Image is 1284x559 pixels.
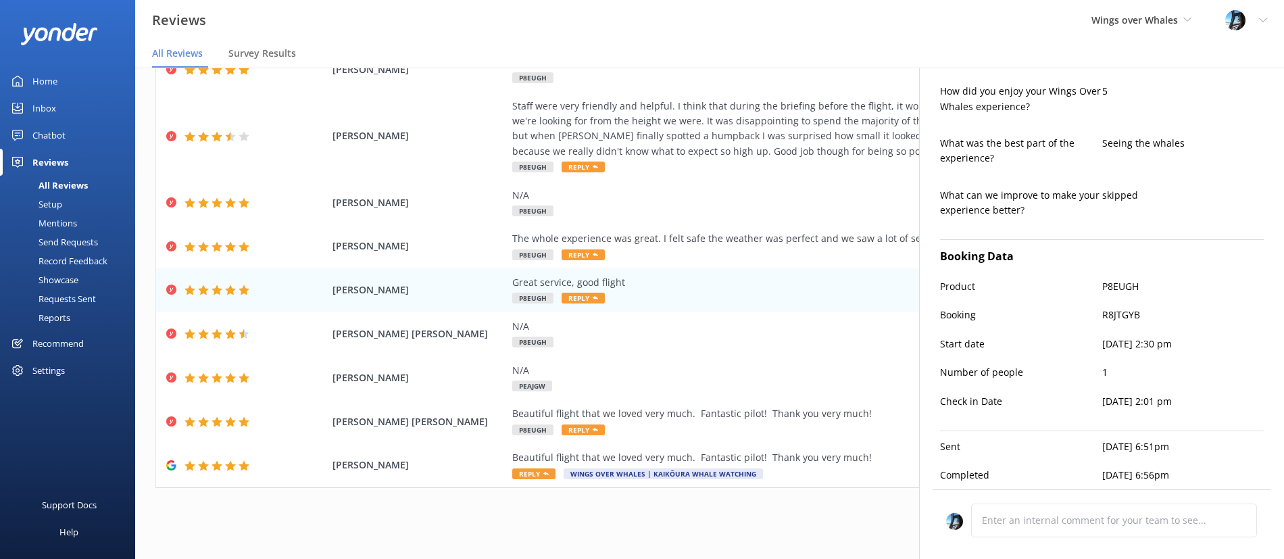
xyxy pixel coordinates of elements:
p: 1 [1102,365,1264,380]
div: Recommend [32,330,84,357]
a: All Reviews [8,176,135,195]
div: Settings [32,357,65,384]
span: Reply [562,249,605,260]
div: Reviews [32,149,68,176]
p: Seeing the whales [1102,136,1264,151]
p: What was the best part of the experience? [940,136,1102,166]
a: Setup [8,195,135,214]
p: [DATE] 6:56pm [1102,468,1264,483]
div: Record Feedback [8,251,107,270]
span: PEAJGW [512,381,552,391]
span: [PERSON_NAME] [332,195,505,210]
div: The whole experience was great. I felt safe the weather was perfect and we saw a lot of sea life. [512,231,1127,246]
div: Beautiful flight that we loved very much. Fantastic pilot! Thank you very much! [512,450,1127,465]
span: [PERSON_NAME] [332,128,505,143]
span: P8EUGH [512,72,553,83]
p: Check in Date [940,394,1102,409]
span: P8EUGH [512,293,553,303]
a: Requests Sent [8,289,135,308]
p: skipped [1102,188,1264,203]
p: Product [940,279,1102,294]
p: What can we improve to make your experience better? [940,188,1102,218]
span: [PERSON_NAME] [332,370,505,385]
p: Number of people [940,365,1102,380]
span: Reply [562,424,605,435]
p: P8EUGH [1102,279,1264,294]
div: N/A [512,363,1127,378]
span: [PERSON_NAME] [332,239,505,253]
p: 5 [1102,84,1264,99]
div: Support Docs [42,491,97,518]
span: Reply [512,468,555,479]
span: P8EUGH [512,162,553,172]
div: Help [59,518,78,545]
h3: Reviews [152,9,206,31]
p: Completed [940,468,1102,483]
span: [PERSON_NAME] [332,62,505,77]
p: Sent [940,439,1102,454]
span: Wings Over Whales | Kaikōura Whale Watching [564,468,763,479]
div: Beautiful flight that we loved very much. Fantastic pilot! Thank you very much! [512,406,1127,421]
p: How did you enjoy your Wings Over Whales experience? [940,84,1102,114]
span: Wings over Whales [1091,14,1178,26]
div: Send Requests [8,233,98,251]
span: P8EUGH [512,249,553,260]
a: Showcase [8,270,135,289]
div: Great service, good flight [512,275,1127,290]
div: Staff were very friendly and helpful. I think that during the briefing before the flight, it woul... [512,99,1127,160]
span: [PERSON_NAME] [PERSON_NAME] [332,414,505,429]
span: [PERSON_NAME] [332,283,505,297]
span: P8EUGH [512,424,553,435]
span: P8EUGH [512,205,553,216]
a: Mentions [8,214,135,233]
div: Setup [8,195,62,214]
div: N/A [512,188,1127,203]
a: Record Feedback [8,251,135,270]
img: 145-1635463833.jpg [1225,10,1245,30]
p: R8JTGYB [1102,308,1264,322]
div: Home [32,68,57,95]
h4: Booking Data [940,248,1264,266]
div: Inbox [32,95,56,122]
a: Reports [8,308,135,327]
div: Reports [8,308,70,327]
img: 145-1635463833.jpg [946,513,963,530]
div: Requests Sent [8,289,96,308]
div: Mentions [8,214,77,233]
span: P8EUGH [512,337,553,347]
span: All Reviews [152,47,203,60]
p: [DATE] 2:01 pm [1102,394,1264,409]
div: N/A [512,319,1127,334]
span: Survey Results [228,47,296,60]
a: Send Requests [8,233,135,251]
span: Reply [562,293,605,303]
p: [DATE] 6:51pm [1102,439,1264,454]
div: All Reviews [8,176,88,195]
p: [DATE] 2:30 pm [1102,337,1264,351]
span: Reply [562,162,605,172]
div: Chatbot [32,122,66,149]
img: yonder-white-logo.png [20,23,98,45]
div: Showcase [8,270,78,289]
p: Start date [940,337,1102,351]
span: [PERSON_NAME] [332,458,505,472]
span: [PERSON_NAME] [PERSON_NAME] [332,326,505,341]
p: Booking [940,308,1102,322]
